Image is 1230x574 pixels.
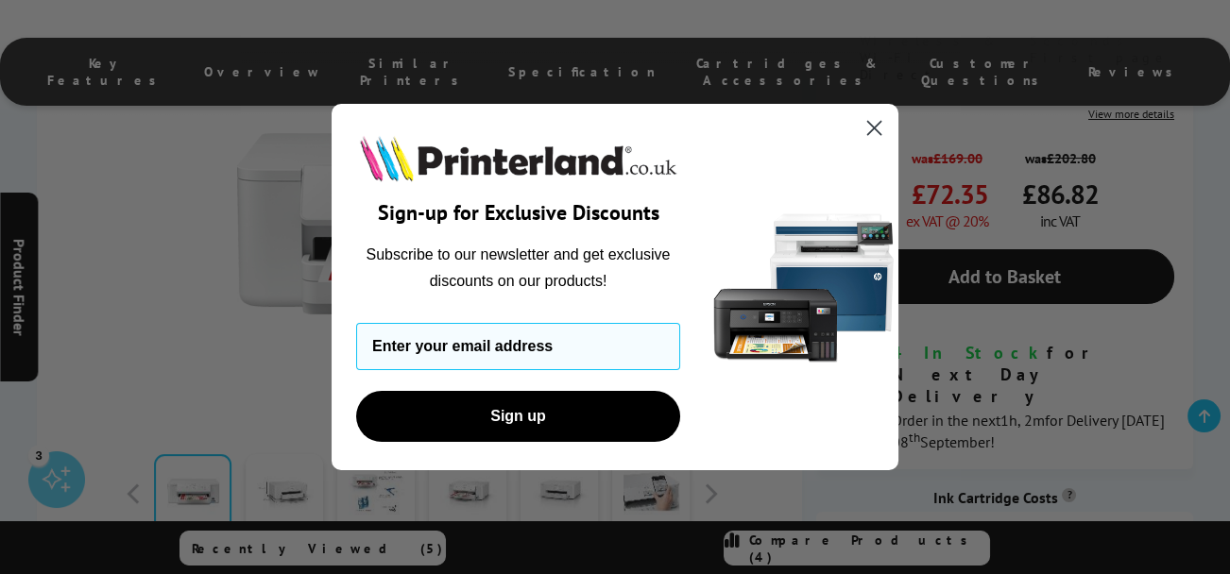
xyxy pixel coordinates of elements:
span: Subscribe to our newsletter and get exclusive discounts on our products! [367,246,671,289]
input: Enter your email address [356,323,680,370]
img: 5290a21f-4df8-4860-95f4-ea1e8d0e8904.png [709,104,898,471]
button: Close dialog [858,111,891,144]
span: Sign-up for Exclusive Discounts [378,199,659,226]
img: Printerland.co.uk [356,132,680,185]
button: Sign up [356,391,680,442]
